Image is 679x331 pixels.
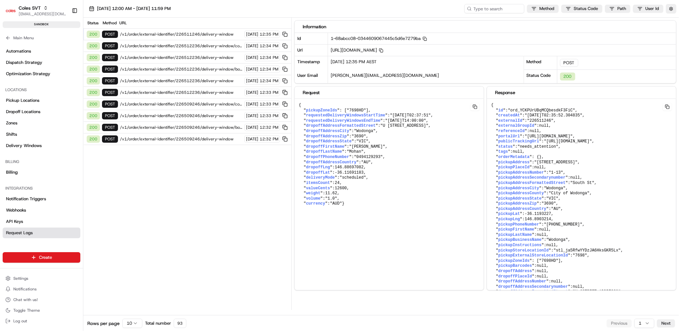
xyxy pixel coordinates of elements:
a: API Keys [3,216,80,227]
span: valueCents [306,186,330,191]
span: "stl_ja5RfwYYDzJA6HksGKR5Lx" [553,248,621,253]
span: dropoffPlaceId [498,274,532,279]
button: Settings [3,274,80,283]
div: POST [102,135,118,143]
span: id [498,108,503,113]
a: Zones [3,118,80,128]
span: "3690" [541,201,556,206]
span: pickupZoneIds [306,108,337,113]
span: pickupZoneIds [498,258,530,263]
span: "ord_YCKPUrUBqMCQbesdkF3FiC" [508,108,575,113]
span: "U [STREET_ADDRESS]" [573,289,621,294]
span: [DATE] [246,113,258,118]
a: Dropoff Locations [3,106,80,117]
p: Welcome 👋 [7,27,121,37]
span: dropoffAddressFormattedStreet [498,289,568,294]
span: "needs_attention" [517,144,558,149]
span: /v1/order/external-identifier/226509246/delivery-window [120,136,242,142]
a: Request Logs [3,228,80,238]
span: [DATE] [246,67,258,72]
span: Log out [13,318,27,324]
a: Powered byPylon [47,112,81,118]
span: null [513,149,522,154]
span: /v1/order/external-identifier/226512236/delivery-window [120,55,242,60]
span: 12:32 PM [260,125,278,130]
span: dropoffPhoneNumber [306,155,349,159]
span: "[STREET_ADDRESS]" [534,160,578,165]
div: Locations [3,84,80,95]
span: Webhooks [6,207,26,213]
div: 93 [174,319,186,328]
span: dropoffLng [306,165,330,170]
span: dropoffLastName [306,149,342,154]
span: Pylon [66,113,81,118]
span: [DATE] [246,90,258,95]
span: 12:34 PM [260,43,278,49]
button: Chat with us! [3,295,80,304]
span: 12:35 PM [260,32,278,37]
span: [DATE] [246,101,258,107]
span: "[PERSON_NAME]" [349,144,385,149]
span: 12:33 PM [260,90,278,95]
div: Url [295,44,328,56]
span: Coles SVT [19,5,41,11]
span: currency [306,201,325,206]
span: 12:33 PM [260,113,278,118]
div: 📗 [7,97,12,102]
div: POST [102,66,118,73]
div: 200 [87,42,100,50]
span: null [570,175,580,180]
div: POST [560,59,578,67]
span: externalGroupId [498,123,534,128]
span: [DATE] [246,136,258,142]
span: pickupInstructions [498,243,542,248]
span: Toggle Theme [13,308,40,313]
a: Delivery Windows [3,140,80,151]
button: Coles SVTColes SVT[EMAIL_ADDRESS][DOMAIN_NAME] [3,3,69,19]
span: null [573,284,582,289]
div: Status Code [524,70,557,83]
span: 12600 [335,186,347,191]
span: dropoffLat [306,170,330,175]
span: Delivery Windows [6,143,42,149]
span: dropoffAddressCountry [306,160,356,165]
button: Toggle Theme [3,306,80,315]
span: null [529,129,539,133]
button: Start new chat [113,66,121,74]
span: /v1/order/external-identifier/226509246/delivery-window/book [120,125,242,130]
a: Notification Triggers [3,194,80,204]
span: Notifications [13,286,37,292]
div: Method [524,56,557,70]
button: Status Code [561,5,602,13]
span: "VIC" [356,139,368,144]
span: [PERSON_NAME][EMAIL_ADDRESS][DOMAIN_NAME] [331,73,439,78]
span: /v1/order/external-identifier/226511246/delivery-window [120,32,242,37]
a: Shifts [3,129,80,140]
span: "1-13" [549,170,563,175]
span: [URL][DOMAIN_NAME] [331,47,383,53]
div: 200 [87,31,100,38]
span: pickupFirstName [498,227,534,232]
span: "Wodonga" [544,186,566,191]
div: POST [102,54,118,61]
span: pickupBusinessName [498,238,542,242]
span: null [537,263,546,268]
span: /v1/order/external-identifier/226509246/delivery-window [120,113,242,118]
span: dropoffAddressState [306,139,352,144]
span: 12:34 PM [260,55,278,60]
span: [EMAIL_ADDRESS][DOMAIN_NAME] [19,11,66,17]
span: pickupLastName [498,233,532,237]
span: Knowledge Base [13,96,51,103]
span: null [534,165,544,170]
span: pickupAddressCountry [498,207,546,211]
button: Path [605,5,630,13]
span: dropoffFirstName [306,144,344,149]
div: 200 [87,89,100,96]
span: Rows per page [87,320,120,327]
span: dropoffAddressFormattedStreet [306,123,376,128]
button: User Id [633,5,663,13]
span: "[DATE]T02:37:51" [390,113,431,118]
div: POST [102,112,118,119]
span: null [537,233,546,237]
span: Notification Triggers [6,196,46,202]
